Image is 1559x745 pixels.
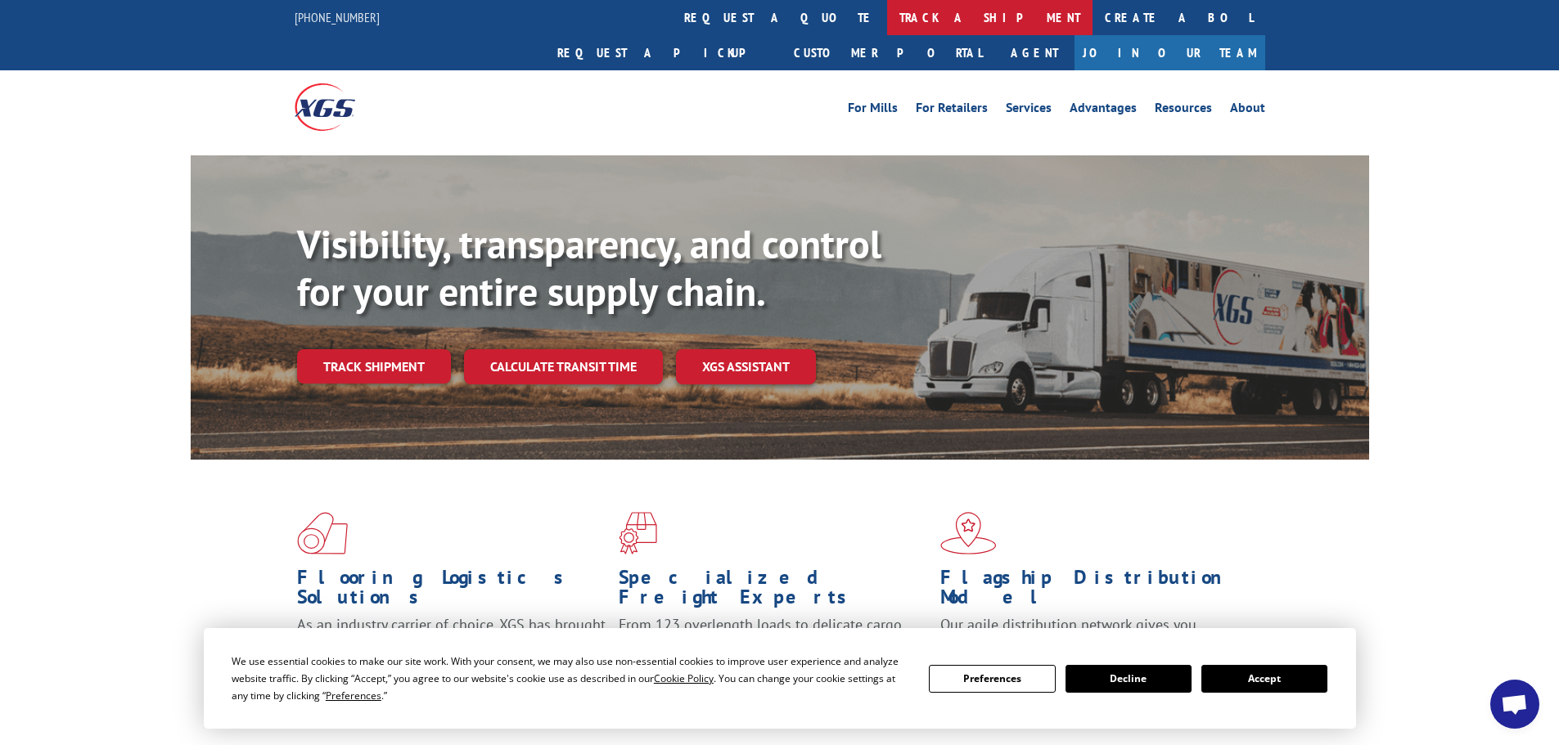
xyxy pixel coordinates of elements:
[994,35,1075,70] a: Agent
[297,218,881,316] b: Visibility, transparency, and control for your entire supply chain.
[940,512,997,554] img: xgs-icon-flagship-distribution-model-red
[326,689,381,702] span: Preferences
[204,628,1356,729] div: Cookie Consent Prompt
[940,615,1241,653] span: Our agile distribution network gives you nationwide inventory management on demand.
[676,349,816,384] a: XGS ASSISTANT
[545,35,782,70] a: Request a pickup
[782,35,994,70] a: Customer Portal
[1201,665,1327,693] button: Accept
[619,568,928,615] h1: Specialized Freight Experts
[297,349,451,384] a: Track shipment
[232,653,909,704] div: We use essential cookies to make our site work. With your consent, we may also use non-essential ...
[1230,101,1265,119] a: About
[940,568,1250,615] h1: Flagship Distribution Model
[1066,665,1192,693] button: Decline
[654,671,714,685] span: Cookie Policy
[297,512,348,554] img: xgs-icon-total-supply-chain-intelligence-red
[1070,101,1137,119] a: Advantages
[297,615,606,673] span: As an industry carrier of choice, XGS has brought innovation and dedication to flooring logistics...
[1006,101,1052,119] a: Services
[295,9,380,25] a: [PHONE_NUMBER]
[916,101,988,119] a: For Retailers
[297,568,606,615] h1: Flooring Logistics Solutions
[929,665,1055,693] button: Preferences
[1155,101,1212,119] a: Resources
[1490,680,1539,729] a: Open chat
[619,615,928,688] p: From 123 overlength loads to delicate cargo, our experienced staff knows the best way to move you...
[848,101,898,119] a: For Mills
[1075,35,1265,70] a: Join Our Team
[464,349,663,384] a: Calculate transit time
[619,512,657,554] img: xgs-icon-focused-on-flooring-red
